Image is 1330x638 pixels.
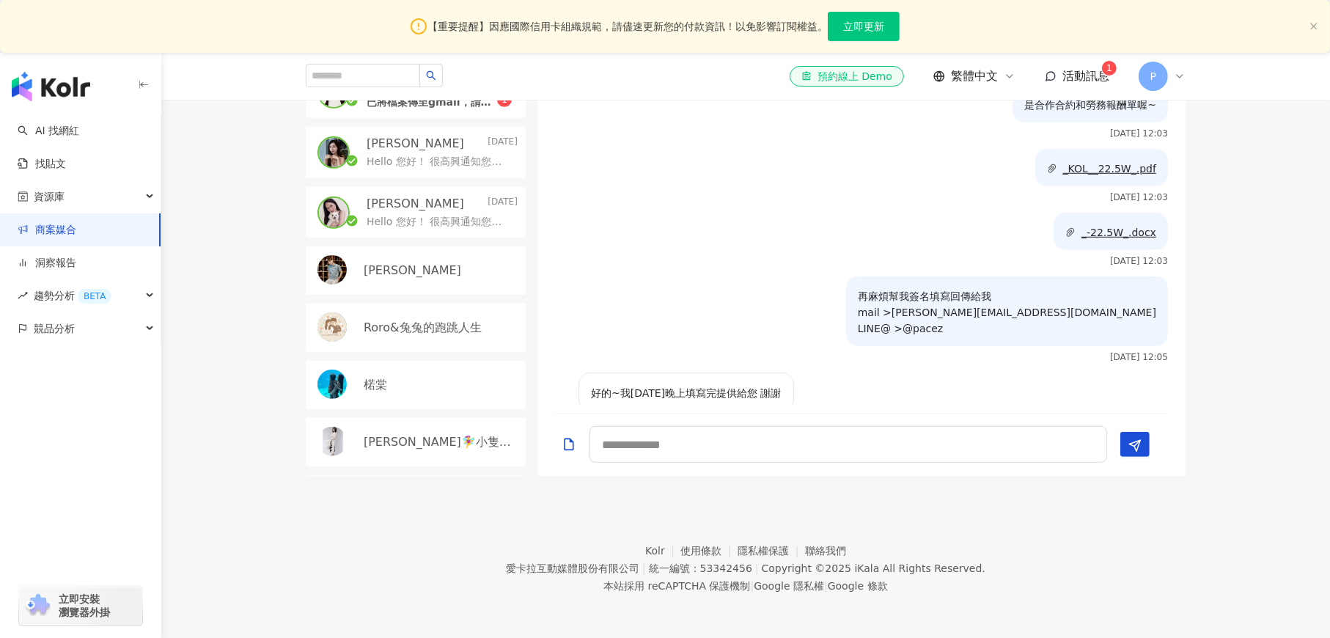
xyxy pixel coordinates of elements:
span: | [824,580,828,592]
div: 預約線上 Demo [801,69,892,84]
p: [DATE] 12:03 [1110,256,1168,266]
a: 使用條款 [681,545,738,557]
a: 找貼文 [18,157,66,172]
p: [DATE] 12:03 [1110,128,1168,139]
span: 立即安裝 瀏覽器外掛 [59,593,110,619]
p: [DATE] [488,196,518,212]
a: iKala [855,562,880,574]
p: 再麻煩幫我簽名填寫回傳給我 mail >[PERSON_NAME][EMAIL_ADDRESS][DOMAIN_NAME] LINE@ >@pacez [858,288,1156,337]
div: BETA [78,289,111,304]
p: [DATE] 12:03 [1110,192,1168,202]
span: close [1309,22,1318,31]
span: 競品分析 [34,312,75,345]
p: Roro&兔兔的跑跳人生 [364,320,482,336]
p: Hello 您好！ 很高興通知您，您已入選本次合作的 KOL 名單！ 以下是合作相關細節： 體驗產品：【PACEZ】22.5W磁吸指環支架數顯無線充行動電源10000mAh 稿酬：$1,000 ... [367,215,512,230]
div: 統一編號：53342456 [649,562,752,574]
button: 立即更新 [828,12,900,41]
sup: 1 [1102,61,1117,76]
span: | [642,562,646,574]
p: Hello 您好！ 很高興通知您，您已入選本次合作的 KOL 名單！ 以下是合作相關細節： 體驗產品：【PACEZ】22.5W磁吸指環支架數顯無線充行動電源10000mAh 稿酬：$1,000 ... [367,155,512,169]
a: 聯絡我們 [805,545,846,557]
button: Send [1120,432,1150,457]
p: [DATE] 12:05 [1110,352,1168,362]
button: Add a file [562,427,576,461]
p: [PERSON_NAME] [367,196,464,212]
img: KOL Avatar [317,370,347,399]
span: 1 [1106,63,1112,73]
div: 愛卡拉互動媒體股份有限公司 [506,562,639,574]
a: 商案媒合 [18,223,76,238]
a: paper-clip_-22.5W_.docx [1065,227,1156,238]
span: _-22.5W_.docx [1081,227,1156,238]
a: chrome extension立即安裝 瀏覽器外掛 [19,586,142,626]
img: logo [12,72,90,101]
img: chrome extension [23,594,52,617]
a: paper-clip_KOL__22.5W_.pdf [1047,163,1156,175]
p: [PERSON_NAME] [364,263,461,279]
p: 是合作合約和勞務報酬單喔~ [1024,97,1156,113]
span: 活動訊息 [1062,69,1109,83]
span: 立即更新 [843,21,884,32]
a: Google 條款 [828,580,888,592]
img: KOL Avatar [555,373,573,390]
p: 已將檔案傳至gmail，請查收～ [367,95,497,110]
img: KOL Avatar [319,138,348,167]
img: KOL Avatar [317,312,347,342]
p: 好的~我[DATE]晚上填寫完提供給您 謝謝 [591,385,782,401]
a: Google 隱私權 [754,580,824,592]
span: rise [18,290,28,301]
span: 資源庫 [34,180,65,213]
span: P [1150,68,1156,84]
img: KOL Avatar [319,198,348,227]
p: [PERSON_NAME]🧚‍♀️小隻開運站·關注我❤️ 伍柒™ [364,434,515,450]
span: 本站採用 reCAPTCHA 保護機制 [603,577,887,595]
div: Copyright © 2025 All Rights Reserved. [762,562,985,574]
span: 【重要提醒】因應國際信用卡組織規範，請儘速更新您的付款資訊！以免影響訂閱權益。 [427,18,828,34]
a: 預約線上 Demo [790,66,904,87]
span: paper-clip [1065,227,1076,238]
a: searchAI 找網紅 [18,124,79,139]
p: [DATE] [488,136,518,152]
span: 繁體中文 [951,68,998,84]
a: 隱私權保護 [738,545,805,557]
span: 趨勢分析 [34,279,111,312]
img: KOL Avatar [317,255,347,285]
a: Kolr [645,545,680,557]
a: 洞察報告 [18,256,76,271]
img: KOL Avatar [317,427,347,456]
span: _KOL__22.5W_.pdf [1063,163,1156,175]
span: search [426,70,436,81]
button: close [1309,22,1318,32]
span: | [751,580,754,592]
p: [PERSON_NAME] [367,136,464,152]
span: paper-clip [1047,164,1057,174]
p: 楉棠 [364,377,387,393]
span: | [755,562,759,574]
